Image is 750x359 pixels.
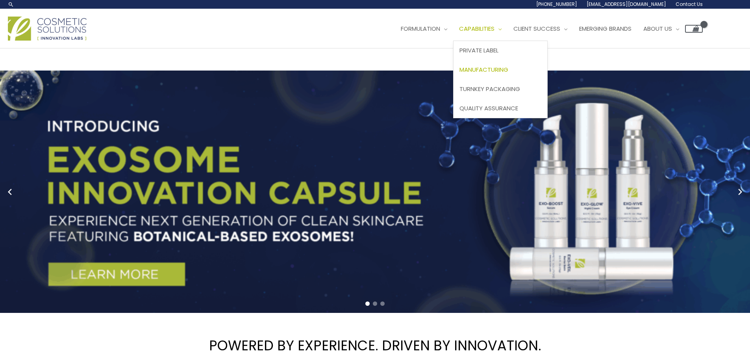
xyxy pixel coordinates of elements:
span: Formulation [401,24,440,33]
a: Turnkey Packaging [454,79,547,99]
a: Quality Assurance [454,99,547,118]
a: View Shopping Cart, empty [685,25,703,33]
span: Go to slide 1 [365,301,370,306]
nav: Site Navigation [389,17,703,41]
span: Emerging Brands [579,24,631,33]
img: Cosmetic Solutions Logo [8,17,87,41]
a: Client Success [507,17,573,41]
span: Go to slide 3 [380,301,385,306]
button: Previous slide [4,186,16,198]
a: Formulation [395,17,453,41]
span: About Us [643,24,672,33]
span: Quality Assurance [459,104,518,112]
span: [EMAIL_ADDRESS][DOMAIN_NAME] [587,1,666,7]
a: Emerging Brands [573,17,637,41]
span: Go to slide 2 [373,301,377,306]
a: Manufacturing [454,60,547,80]
button: Next slide [734,186,746,198]
span: Turnkey Packaging [459,85,520,93]
a: Search icon link [8,1,14,7]
span: [PHONE_NUMBER] [536,1,577,7]
span: Capabilities [459,24,494,33]
a: Private Label [454,41,547,60]
span: Private Label [459,46,498,54]
a: Capabilities [453,17,507,41]
span: Manufacturing [459,65,508,74]
span: Client Success [513,24,560,33]
span: Contact Us [676,1,703,7]
a: About Us [637,17,685,41]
